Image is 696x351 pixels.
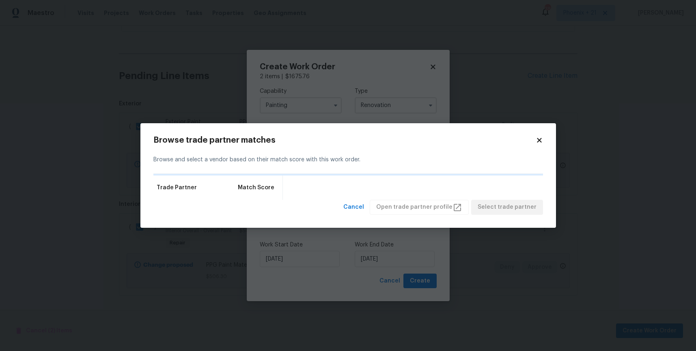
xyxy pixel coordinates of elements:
[238,184,274,192] span: Match Score
[153,146,543,174] div: Browse and select a vendor based on their match score with this work order.
[157,184,197,192] span: Trade Partner
[343,202,364,212] span: Cancel
[153,136,536,144] h2: Browse trade partner matches
[340,200,367,215] button: Cancel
